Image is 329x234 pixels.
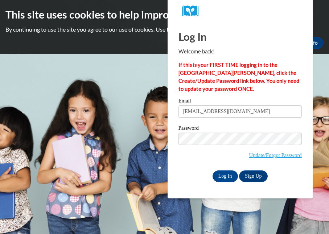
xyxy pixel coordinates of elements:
p: Welcome back! [178,48,302,56]
h1: Log In [178,29,302,44]
a: Update/Forgot Password [249,152,302,158]
label: Email [178,98,302,105]
strong: If this is your FIRST TIME logging in to the [GEOGRAPHIC_DATA][PERSON_NAME], click the Create/Upd... [178,62,299,92]
img: Logo brand [182,5,204,17]
iframe: Button to launch messaging window [300,205,323,228]
p: By continuing to use the site you agree to our use of cookies. Use the ‘More info’ button to read... [5,25,324,33]
a: COX Campus [182,5,298,17]
a: Sign Up [239,170,267,182]
input: Log In [213,170,238,182]
label: Password [178,125,302,133]
h2: This site uses cookies to help improve your learning experience. [5,7,324,22]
